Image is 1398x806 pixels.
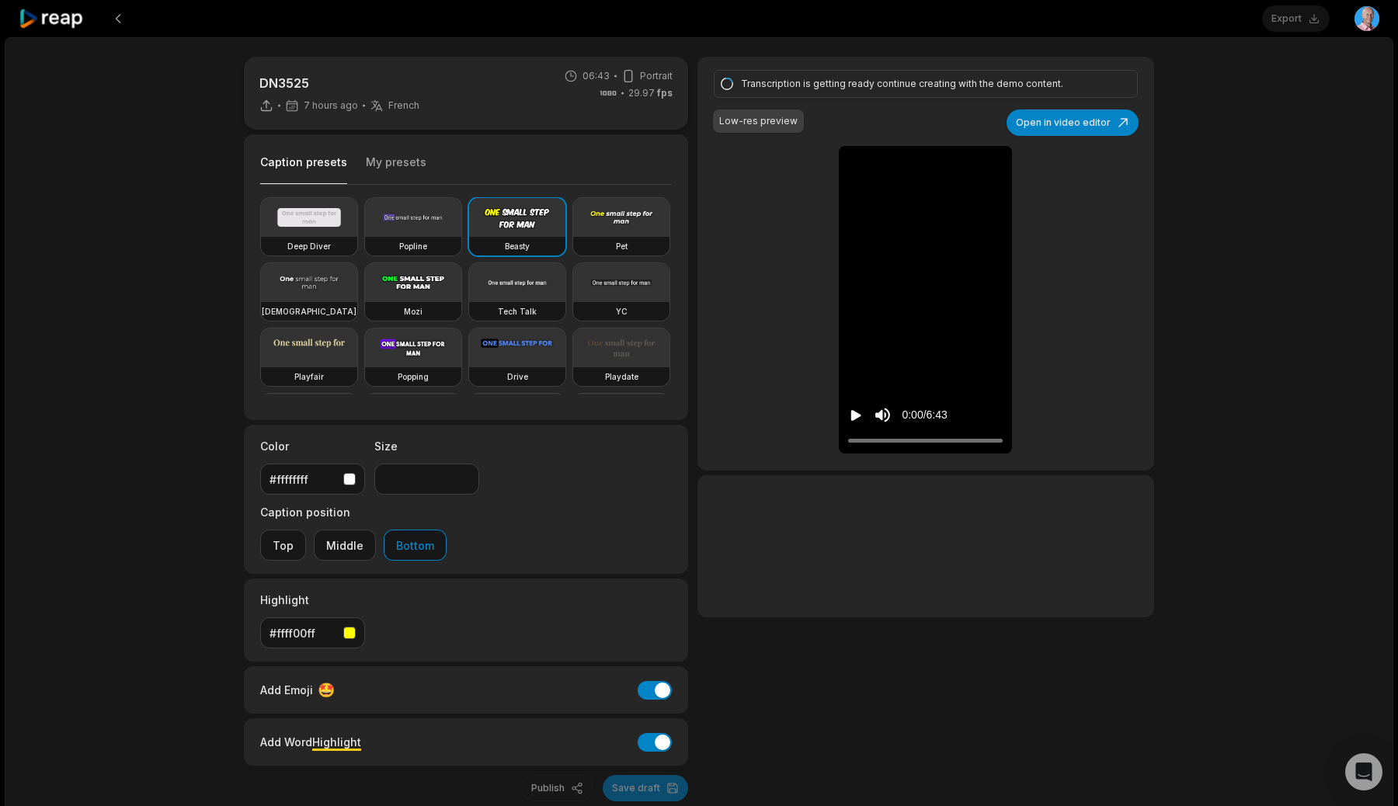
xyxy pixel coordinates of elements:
[260,464,365,495] button: #ffffffff
[384,530,447,561] button: Bottom
[582,69,610,83] span: 06:43
[260,530,306,561] button: Top
[294,370,324,383] h3: Playfair
[399,240,427,252] h3: Popline
[1345,753,1382,790] div: Open Intercom Messenger
[287,240,331,252] h3: Deep Diver
[398,370,429,383] h3: Popping
[741,77,1106,91] div: Transcription is getting ready continue creating with the demo content.
[640,69,673,83] span: Portrait
[605,370,638,383] h3: Playdate
[270,625,337,641] div: #ffff00ff
[270,471,337,488] div: #ffffffff
[505,240,530,252] h3: Beasty
[304,99,358,112] span: 7 hours ago
[260,617,365,648] button: #ffff00ff
[260,731,361,752] div: Add Word
[314,530,376,561] button: Middle
[262,305,356,318] h3: [DEMOGRAPHIC_DATA]
[1007,109,1139,136] button: Open in video editor
[366,155,426,184] button: My presets
[260,592,365,608] label: Highlight
[657,87,673,99] span: fps
[848,401,864,429] button: Play video
[388,99,419,112] span: French
[404,305,423,318] h3: Mozi
[312,735,361,749] span: Highlight
[902,407,947,423] div: 0:00 / 6:43
[521,775,593,801] button: Publish
[260,438,365,454] label: Color
[628,86,673,100] span: 29.97
[259,74,419,92] p: DN3525
[260,504,447,520] label: Caption position
[318,679,335,700] span: 🤩
[260,682,313,698] span: Add Emoji
[616,240,628,252] h3: Pet
[616,305,628,318] h3: YC
[719,114,798,128] div: Low-res preview
[507,370,528,383] h3: Drive
[873,405,892,425] button: Mute sound
[498,305,537,318] h3: Tech Talk
[260,155,347,185] button: Caption presets
[374,438,479,454] label: Size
